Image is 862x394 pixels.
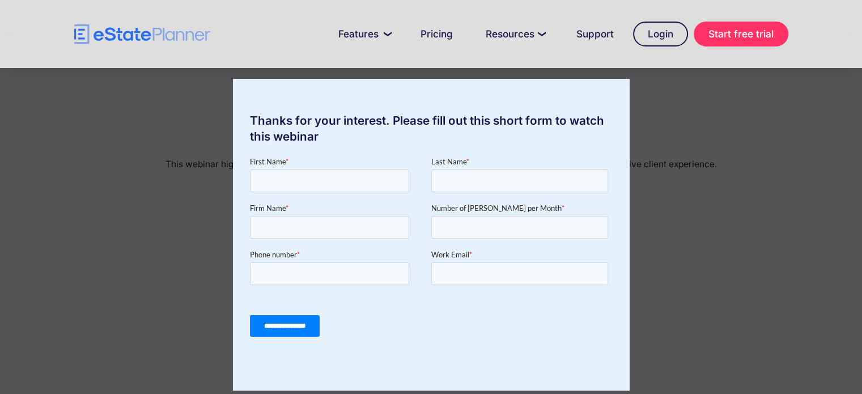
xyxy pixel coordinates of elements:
a: Features [325,23,401,45]
a: Start free trial [694,22,788,46]
div: Thanks for your interest. Please fill out this short form to watch this webinar [233,113,630,145]
a: Support [563,23,627,45]
iframe: Form 0 [250,156,613,357]
a: Resources [472,23,557,45]
a: Login [633,22,688,46]
a: Pricing [407,23,466,45]
a: home [74,24,210,44]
